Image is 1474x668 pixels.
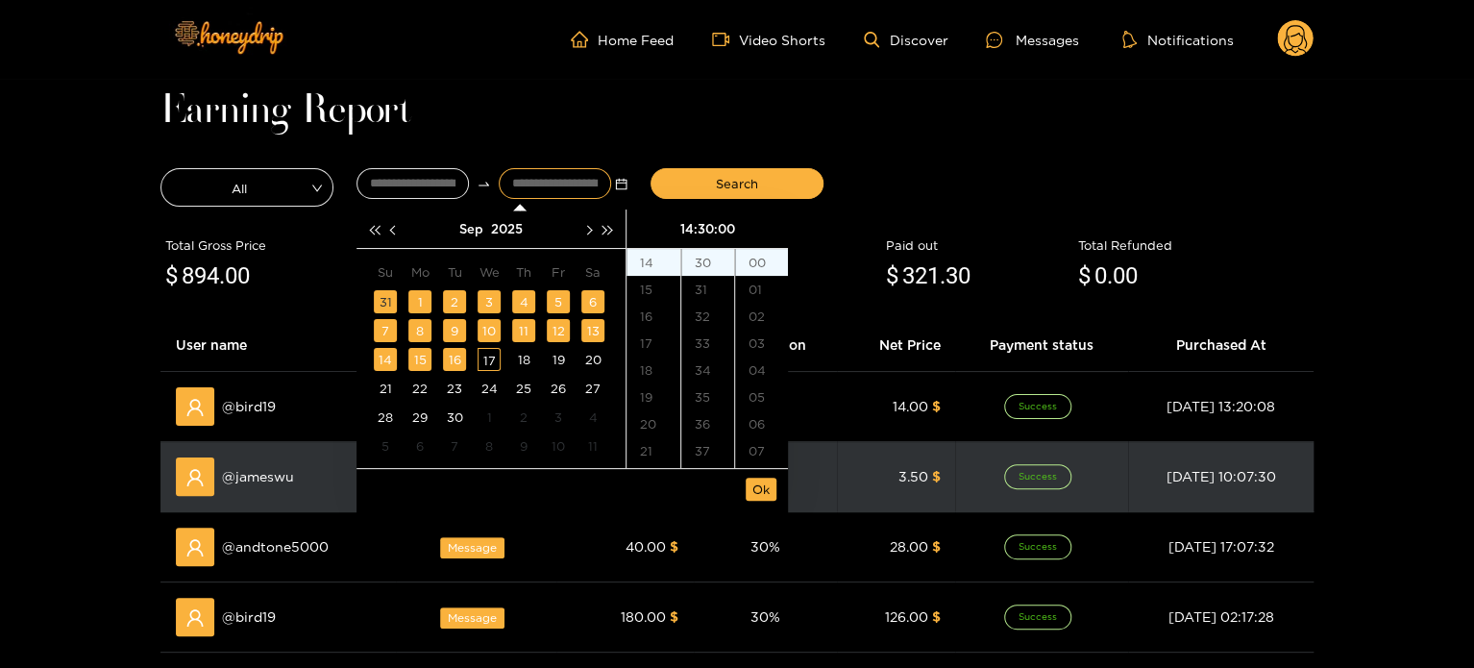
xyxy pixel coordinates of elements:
[1004,605,1071,630] span: Success
[160,98,1314,125] h1: Earning Report
[681,383,734,410] div: 35
[581,319,604,342] div: 13
[185,468,205,487] span: user
[750,539,780,554] span: 30 %
[547,348,570,371] div: 19
[681,464,734,491] div: 38
[403,287,437,316] td: 2025-09-01
[735,437,788,464] div: 07
[1167,539,1273,554] span: [DATE] 17:07:32
[403,374,437,403] td: 2025-09-22
[437,374,472,403] td: 2025-09-23
[955,319,1127,372] th: Payment status
[1004,464,1071,489] span: Success
[576,403,610,432] td: 2025-10-04
[506,432,541,460] td: 2025-10-09
[571,31,674,48] a: Home Feed
[712,31,739,48] span: video-camera
[374,348,397,371] div: 14
[626,464,680,491] div: 22
[864,32,947,48] a: Discover
[626,330,680,357] div: 17
[368,403,403,432] td: 2025-09-28
[185,608,205,628] span: user
[403,345,437,374] td: 2025-09-15
[165,259,178,295] span: $
[581,406,604,429] div: 4
[541,432,576,460] td: 2025-10-10
[443,377,466,400] div: 23
[735,464,788,491] div: 08
[185,398,205,417] span: user
[437,403,472,432] td: 2025-09-30
[403,316,437,345] td: 2025-09-08
[182,262,219,289] span: 894
[581,434,604,458] div: 11
[472,287,506,316] td: 2025-09-03
[576,257,610,287] th: Sa
[219,262,250,289] span: .00
[512,406,535,429] div: 2
[368,345,403,374] td: 2025-09-14
[571,31,598,48] span: home
[368,432,403,460] td: 2025-10-05
[931,399,940,413] span: $
[541,345,576,374] td: 2025-09-19
[374,434,397,458] div: 5
[889,539,927,554] span: 28.00
[437,257,472,287] th: Tu
[1078,259,1091,295] span: $
[478,290,501,313] div: 3
[735,330,788,357] div: 03
[1167,609,1273,624] span: [DATE] 02:17:28
[626,276,680,303] div: 15
[512,319,535,342] div: 11
[443,348,466,371] div: 16
[408,434,431,458] div: 6
[512,290,535,313] div: 4
[902,262,940,289] span: 321
[437,316,472,345] td: 2025-09-09
[897,469,927,483] span: 3.50
[651,168,823,199] button: Search
[712,31,825,48] a: Video Shorts
[581,348,604,371] div: 20
[374,406,397,429] div: 28
[478,377,501,400] div: 24
[576,316,610,345] td: 2025-09-13
[368,257,403,287] th: Su
[222,466,294,487] span: @ jameswu
[681,437,734,464] div: 37
[581,377,604,400] div: 27
[986,29,1078,51] div: Messages
[512,377,535,400] div: 25
[892,399,927,413] span: 14.00
[735,410,788,437] div: 06
[547,319,570,342] div: 12
[681,410,734,437] div: 36
[735,276,788,303] div: 01
[626,539,666,554] span: 40.00
[161,174,332,201] span: All
[403,403,437,432] td: 2025-09-29
[1094,262,1107,289] span: 0
[626,410,680,437] div: 20
[368,316,403,345] td: 2025-09-07
[1078,235,1309,255] div: Total Refunded
[626,437,680,464] div: 21
[735,249,788,276] div: 00
[443,290,466,313] div: 2
[506,287,541,316] td: 2025-09-04
[408,319,431,342] div: 8
[165,235,396,255] div: Total Gross Price
[403,432,437,460] td: 2025-10-06
[931,609,940,624] span: $
[576,345,610,374] td: 2025-09-20
[940,262,970,289] span: .30
[506,374,541,403] td: 2025-09-25
[472,374,506,403] td: 2025-09-24
[541,374,576,403] td: 2025-09-26
[443,319,466,342] div: 9
[670,539,678,554] span: $
[541,257,576,287] th: Fr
